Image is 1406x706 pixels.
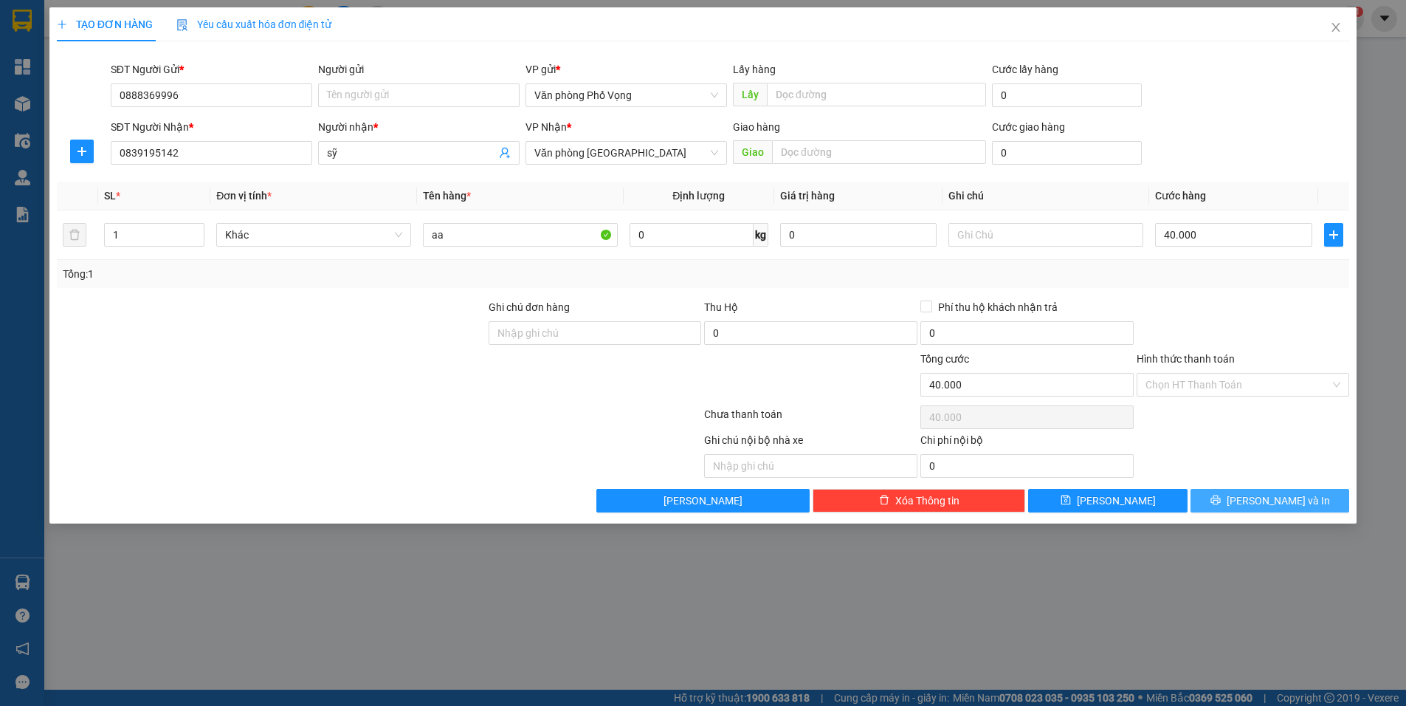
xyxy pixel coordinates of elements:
span: save [1061,495,1071,507]
span: printer [1210,495,1221,507]
button: plus [70,140,94,163]
span: Thu Hộ [704,301,738,313]
span: Giao [733,140,772,164]
span: Xóa Thông tin [895,493,959,509]
div: SĐT Người Nhận [111,119,312,135]
label: Ghi chú đơn hàng [489,301,570,313]
button: delete [63,223,86,247]
span: Giao hàng [733,121,780,133]
span: Văn phòng Phố Vọng [534,84,718,106]
span: Giá trị hàng [780,190,835,202]
input: VD: Bàn, Ghế [423,223,618,247]
span: [PERSON_NAME] [664,493,742,509]
label: Cước giao hàng [992,121,1065,133]
div: VP gửi [525,61,727,78]
span: [PERSON_NAME] [1077,493,1156,509]
input: Nhập ghi chú [704,454,917,478]
button: [PERSON_NAME] [596,489,810,513]
input: Cước giao hàng [992,141,1142,165]
span: Lấy hàng [733,64,776,75]
button: plus [1324,223,1343,247]
div: SĐT Người Gửi [111,61,312,78]
span: TẠO ĐƠN HÀNG [57,18,153,30]
input: Ghi Chú [948,223,1143,247]
div: Người nhận [318,119,520,135]
button: save[PERSON_NAME] [1028,489,1187,513]
span: plus [57,19,67,30]
input: 0 [780,223,937,247]
span: plus [71,145,93,157]
span: plus [1325,229,1343,241]
span: close [1330,21,1342,33]
span: kg [754,223,768,247]
img: icon [176,19,188,31]
span: Cước hàng [1155,190,1206,202]
button: deleteXóa Thông tin [813,489,1026,513]
span: Tổng cước [920,353,969,365]
div: Ghi chú nội bộ nhà xe [704,432,917,454]
span: VP Nhận [525,121,567,133]
span: Lấy [733,83,767,106]
div: Chi phí nội bộ [920,432,1134,454]
button: printer[PERSON_NAME] và In [1190,489,1349,513]
div: Tổng: 1 [63,266,543,282]
span: Văn phòng Ninh Bình [534,142,718,164]
span: [PERSON_NAME] và In [1227,493,1330,509]
div: Người gửi [318,61,520,78]
label: Cước lấy hàng [992,64,1058,75]
input: Dọc đường [767,83,986,106]
span: user-add [499,147,511,159]
span: SL [104,190,116,202]
span: Phí thu hộ khách nhận trả [932,299,1064,315]
input: Ghi chú đơn hàng [489,321,702,345]
span: Yêu cầu xuất hóa đơn điện tử [176,18,332,30]
th: Ghi chú [942,182,1149,210]
span: Đơn vị tính [216,190,272,202]
button: Close [1315,7,1357,49]
span: delete [879,495,889,507]
span: Định lượng [672,190,725,202]
span: Tên hàng [423,190,471,202]
input: Dọc đường [772,140,986,164]
div: Chưa thanh toán [703,406,919,432]
input: Cước lấy hàng [992,83,1142,107]
span: Khác [225,224,402,246]
label: Hình thức thanh toán [1137,353,1235,365]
